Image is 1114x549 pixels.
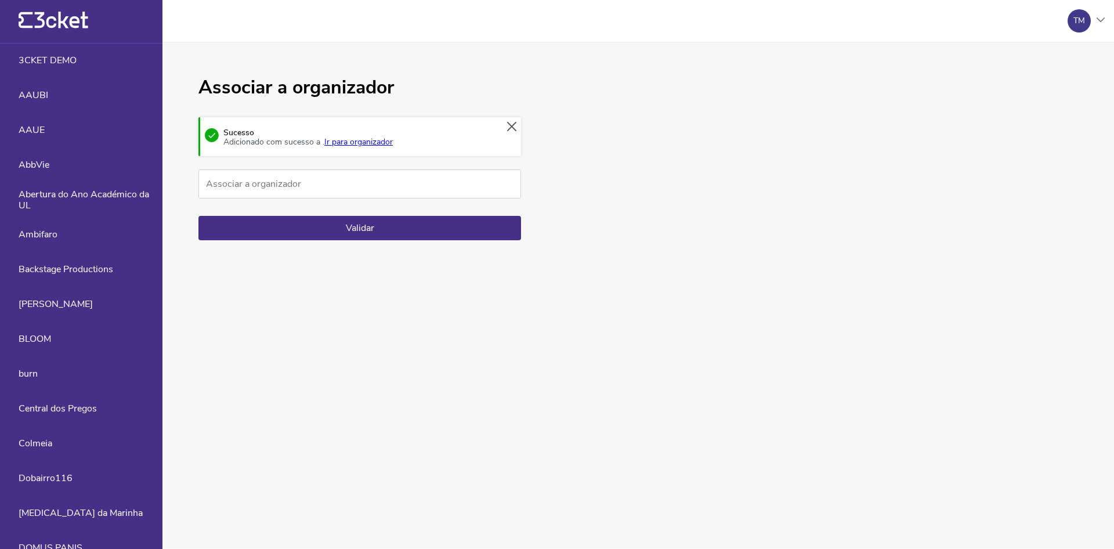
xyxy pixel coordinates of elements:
[19,125,45,135] span: AAUE
[19,229,57,240] span: Ambifaro
[219,128,393,147] div: Sucesso
[223,138,393,147] div: Adicionado com sucesso a .
[19,473,73,483] span: Dobairro116
[19,23,88,31] a: {' '}
[19,403,97,414] span: Central dos Pregos
[19,264,113,274] span: Backstage Productions
[19,369,38,379] span: burn
[19,160,49,170] span: AbbVie
[198,169,521,198] input: Associar a organizador
[198,216,521,240] button: Validar
[19,12,32,28] g: {' '}
[19,334,51,344] span: BLOOM
[324,136,393,147] a: Ir para organizador
[1073,16,1085,26] div: TM
[19,508,143,518] span: [MEDICAL_DATA] da Marinha
[19,55,77,66] span: 3CKET DEMO
[19,299,93,309] span: [PERSON_NAME]
[19,90,48,100] span: AAUBI
[198,77,521,99] h1: Associar a organizador
[19,189,162,211] span: Abertura do Ano Académico da UL
[19,438,52,449] span: Colmeia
